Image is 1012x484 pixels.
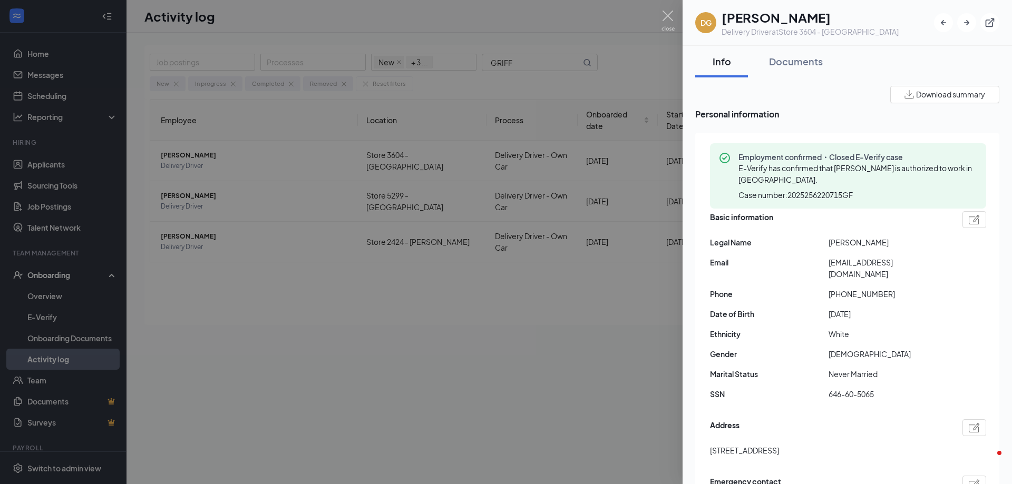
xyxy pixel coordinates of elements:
span: Date of Birth [710,308,829,320]
span: Email [710,256,829,268]
div: Documents [769,55,823,68]
span: White [829,328,947,340]
span: [STREET_ADDRESS] [710,445,779,456]
span: Personal information [695,107,999,121]
button: ArrowLeftNew [934,13,953,32]
span: [DEMOGRAPHIC_DATA] [829,348,947,360]
svg: CheckmarkCircle [718,152,731,164]
span: [EMAIL_ADDRESS][DOMAIN_NAME] [829,256,947,280]
button: ExternalLink [980,13,999,32]
button: ArrowRight [957,13,976,32]
iframe: Intercom live chat [976,448,1001,473]
svg: ArrowLeftNew [938,17,949,28]
span: [PERSON_NAME] [829,236,947,248]
h1: [PERSON_NAME] [722,8,899,26]
span: Address [710,419,739,436]
span: Phone [710,288,829,300]
span: Ethnicity [710,328,829,340]
span: Case number: 2025256220715GF [738,190,853,200]
span: Employment confirmed・Closed E-Verify case [738,152,978,162]
svg: ArrowRight [961,17,972,28]
div: Delivery Driver at Store 3604 - [GEOGRAPHIC_DATA] [722,26,899,37]
div: DG [700,17,712,28]
button: Download summary [890,86,999,103]
span: Marital Status [710,368,829,380]
span: 646-60-5065 [829,388,947,400]
span: E-Verify has confirmed that [PERSON_NAME] is authorized to work in [GEOGRAPHIC_DATA]. [738,163,972,184]
svg: ExternalLink [985,17,995,28]
span: Gender [710,348,829,360]
span: Basic information [710,211,773,228]
span: Never Married [829,368,947,380]
span: [PHONE_NUMBER] [829,288,947,300]
span: Download summary [916,89,985,100]
span: [DATE] [829,308,947,320]
span: SSN [710,388,829,400]
div: Info [706,55,737,68]
span: Legal Name [710,236,829,248]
